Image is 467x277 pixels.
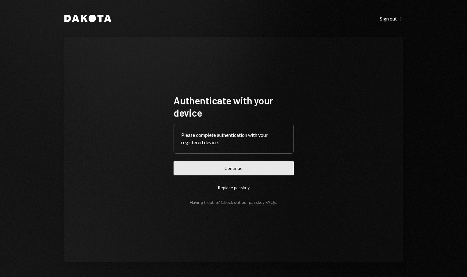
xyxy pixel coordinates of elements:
[174,180,294,195] button: Replace passkey
[380,15,403,22] a: Sign out
[380,16,403,22] div: Sign out
[174,94,294,119] h1: Authenticate with your device
[190,200,277,205] div: Having trouble? Check out our .
[181,131,286,146] div: Please complete authentication with your registered device.
[174,161,294,175] button: Continue
[249,200,276,205] a: passkey FAQs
